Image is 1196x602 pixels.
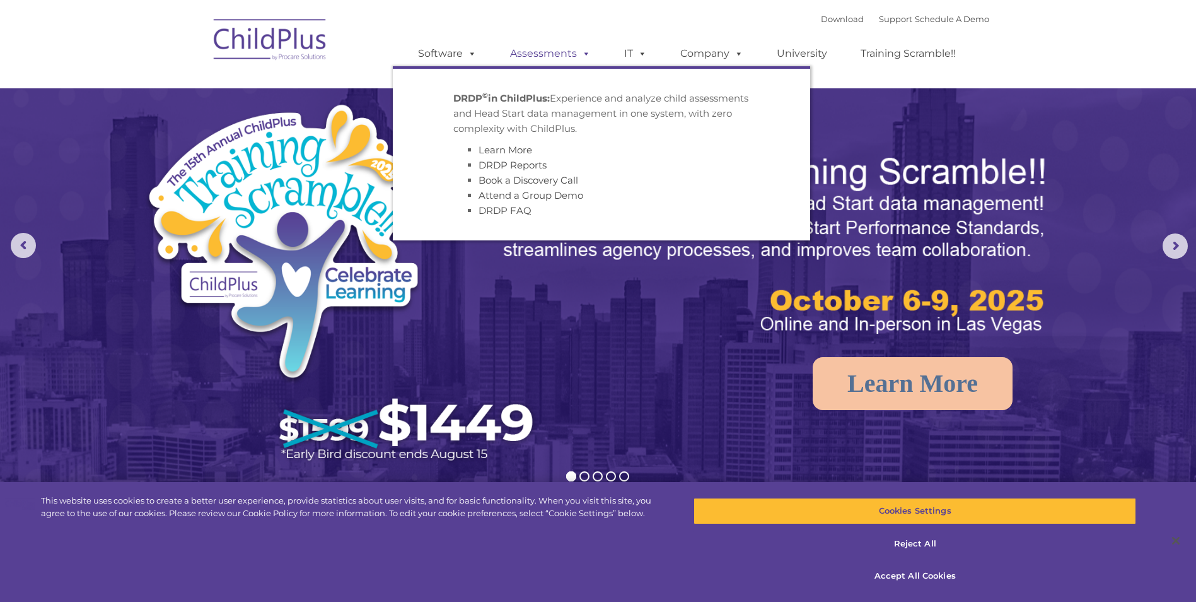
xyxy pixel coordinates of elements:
strong: DRDP in ChildPlus: [453,92,550,104]
a: Book a Discovery Call [479,174,578,186]
a: Schedule A Demo [915,14,989,24]
span: Phone number [175,135,229,145]
button: Close [1162,527,1190,555]
a: Support [879,14,912,24]
sup: © [482,91,488,100]
div: This website uses cookies to create a better user experience, provide statistics about user visit... [41,495,658,519]
a: Training Scramble!! [848,41,968,66]
a: Company [668,41,756,66]
p: Experience and analyze child assessments and Head Start data management in one system, with zero ... [453,91,750,136]
span: Last name [175,83,214,93]
button: Reject All [694,531,1136,557]
button: Cookies Settings [694,498,1136,524]
a: Download [821,14,864,24]
a: Software [405,41,489,66]
a: University [764,41,840,66]
a: Learn More [813,357,1013,410]
a: Learn More [479,144,532,156]
img: ChildPlus by Procare Solutions [207,10,334,73]
font: | [821,14,989,24]
a: Assessments [497,41,603,66]
a: IT [612,41,659,66]
a: DRDP FAQ [479,204,531,216]
a: Attend a Group Demo [479,189,583,201]
button: Accept All Cookies [694,563,1136,589]
a: DRDP Reports [479,159,547,171]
